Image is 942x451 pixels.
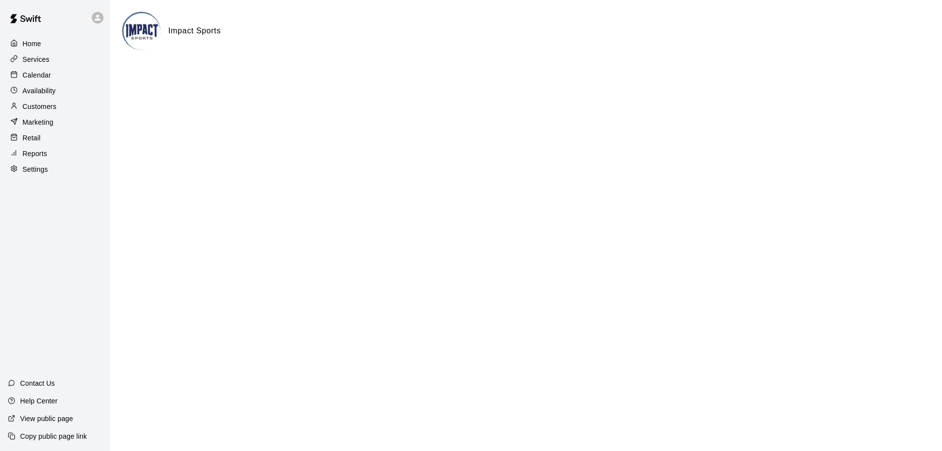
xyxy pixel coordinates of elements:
[8,52,103,67] a: Services
[23,54,50,64] p: Services
[124,13,160,50] img: Impact Sports logo
[23,164,48,174] p: Settings
[23,70,51,80] p: Calendar
[8,162,103,177] a: Settings
[23,117,53,127] p: Marketing
[8,99,103,114] a: Customers
[20,396,57,406] p: Help Center
[20,414,73,424] p: View public page
[8,115,103,130] a: Marketing
[23,86,56,96] p: Availability
[23,39,41,49] p: Home
[20,378,55,388] p: Contact Us
[8,131,103,145] a: Retail
[8,83,103,98] a: Availability
[8,36,103,51] a: Home
[23,149,47,159] p: Reports
[23,133,41,143] p: Retail
[8,68,103,82] a: Calendar
[168,25,221,37] h6: Impact Sports
[8,146,103,161] a: Reports
[23,102,56,111] p: Customers
[20,431,87,441] p: Copy public page link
